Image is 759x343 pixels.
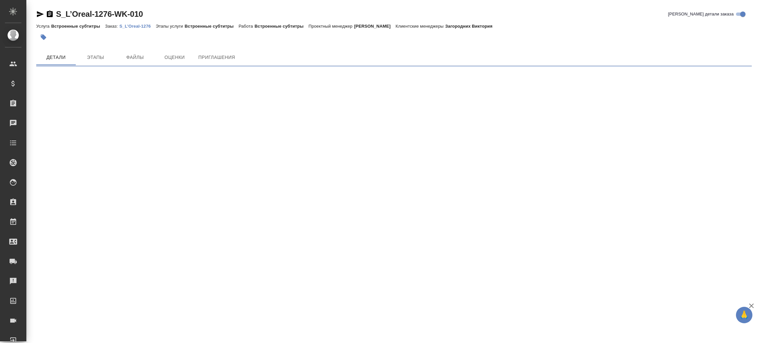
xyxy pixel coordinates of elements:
a: S_L’Oreal-1276-WK-010 [56,10,143,18]
span: Оценки [159,53,190,62]
p: Услуга [36,24,51,29]
p: [PERSON_NAME] [354,24,396,29]
button: 🙏 [736,307,752,323]
span: 🙏 [739,308,750,322]
button: Добавить тэг [36,30,51,44]
p: Заказ: [105,24,119,29]
p: Загородних Виктория [445,24,497,29]
p: Проектный менеджер [308,24,354,29]
p: Встроенные субтитры [51,24,105,29]
span: Файлы [119,53,151,62]
p: S_L’Oreal-1276 [120,24,156,29]
p: Этапы услуги [156,24,185,29]
a: S_L’Oreal-1276 [120,23,156,29]
span: Детали [40,53,72,62]
p: Встроенные субтитры [255,24,309,29]
span: Приглашения [198,53,235,62]
button: Скопировать ссылку [46,10,54,18]
p: Встроенные субтитры [185,24,239,29]
p: Клиентские менеджеры [396,24,445,29]
p: Работа [239,24,255,29]
button: Скопировать ссылку для ЯМессенджера [36,10,44,18]
span: Этапы [80,53,111,62]
span: [PERSON_NAME] детали заказа [668,11,734,17]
